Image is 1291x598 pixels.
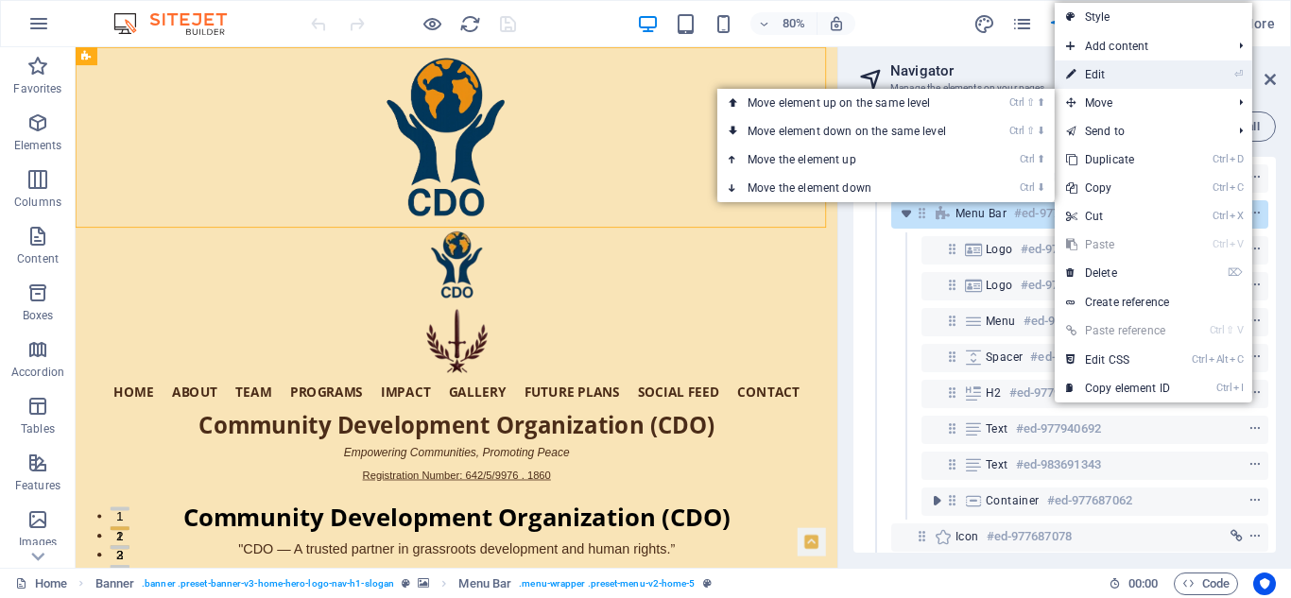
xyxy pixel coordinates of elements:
span: Container [986,493,1040,508]
p: Favorites [13,81,61,96]
i: I [1233,382,1243,394]
h6: #ed-977687058 [1021,238,1106,261]
button: context-menu [1246,489,1265,512]
h6: #ed-977687056 [1014,202,1099,225]
h6: #ed-977940692 [1016,418,1101,440]
span: Icon [955,529,979,544]
button: context-menu [1246,310,1265,333]
p: Columns [14,195,61,210]
i: Reload page [459,13,481,35]
button: context-menu [1246,274,1265,297]
h6: #ed-1006289332 [1030,346,1122,368]
i: Navigator [1049,13,1071,35]
a: Style [1055,3,1252,31]
i: Ctrl [1009,125,1024,137]
i: Ctrl [1210,324,1225,336]
a: Create reference [1055,288,1252,316]
i: C [1230,181,1243,194]
i: Ctrl [1213,181,1228,194]
i: C [1230,353,1243,366]
i: This element is a customizable preset [703,578,712,589]
i: ⇧ [1026,125,1035,137]
span: Text [986,421,1008,436]
button: Code [1174,572,1238,595]
button: context-menu [1246,166,1265,189]
button: reload [458,12,481,35]
a: ⏎Edit [1055,60,1181,89]
h6: #ed-977687060 [1024,310,1109,333]
span: Click to select. Double-click to edit [95,572,135,595]
i: D [1230,153,1243,165]
i: Ctrl [1216,382,1231,394]
img: Editor Logo [109,12,250,35]
p: Content [17,251,59,266]
p: Images [19,535,58,550]
button: context-menu [1246,525,1265,548]
span: Spacer [986,350,1023,365]
i: V [1230,238,1243,250]
h6: #ed-983691343 [1016,453,1101,476]
i: Ctrl [1009,96,1024,109]
h6: Session time [1109,572,1159,595]
span: H2 [986,385,1002,401]
span: : [1142,576,1145,590]
a: Send to [1055,117,1224,145]
p: Features [15,478,60,493]
h2: Navigator [890,62,1276,79]
button: 80% [750,12,818,35]
span: Move [1055,89,1224,117]
a: CtrlCCopy [1055,174,1181,202]
i: ⬆ [1037,96,1045,109]
span: . menu-wrapper .preset-menu-v2-home-5 [519,572,695,595]
i: V [1237,324,1243,336]
i: Alt [1209,353,1228,366]
i: Ctrl [1020,153,1035,165]
a: ⌦Delete [1055,259,1181,287]
a: Ctrl⬆Move the element up [717,145,984,174]
p: Accordion [11,365,64,380]
span: Menu [986,314,1016,329]
i: This element is a customizable preset [402,578,410,589]
span: Text [986,457,1008,472]
i: Ctrl [1020,181,1035,194]
i: This element contains a background [418,578,429,589]
a: CtrlVPaste [1055,231,1181,259]
span: Add content [1055,32,1224,60]
i: ⌦ [1228,266,1243,279]
span: Logo [986,278,1013,293]
h6: #ed-977940690 [1009,382,1094,404]
a: Ctrl⇧⬆Move element up on the same level [717,89,984,117]
i: Ctrl [1213,153,1228,165]
button: context-menu [1246,453,1265,476]
div: Hero Banner [15,226,938,546]
a: CtrlXCut [1055,202,1181,231]
nav: breadcrumb [95,572,712,595]
button: toggle-expand [925,489,948,512]
i: X [1230,210,1243,222]
h6: #ed-977714554 [1021,274,1106,297]
button: toggle-expand [895,202,918,225]
span: 00 00 [1128,572,1158,595]
p: Elements [14,138,62,153]
a: CtrlDDuplicate [1055,145,1181,174]
button: context-menu [1246,238,1265,261]
button: pages [1011,12,1034,35]
i: ⇧ [1026,96,1035,109]
button: context-menu [1246,382,1265,404]
i: Ctrl [1213,238,1228,250]
button: context-menu [1246,202,1265,225]
span: Code [1182,572,1230,595]
i: ⬆ [1037,153,1045,165]
button: context-menu [1246,346,1265,368]
a: Ctrl⇧⬇Move element down on the same level [717,117,984,145]
h3: Manage the elements on your pages [890,79,1238,96]
a: Click to cancel selection. Double-click to open Pages [15,572,67,595]
span: Logo [986,242,1013,257]
h6: #ed-977687062 [1047,489,1132,512]
span: Menu Bar [955,206,1007,221]
i: Ctrl [1192,353,1207,366]
a: Ctrl⇧VPaste reference [1055,316,1181,345]
button: context-menu [1246,418,1265,440]
i: ⏎ [1234,68,1243,80]
i: Ctrl [1213,210,1228,222]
